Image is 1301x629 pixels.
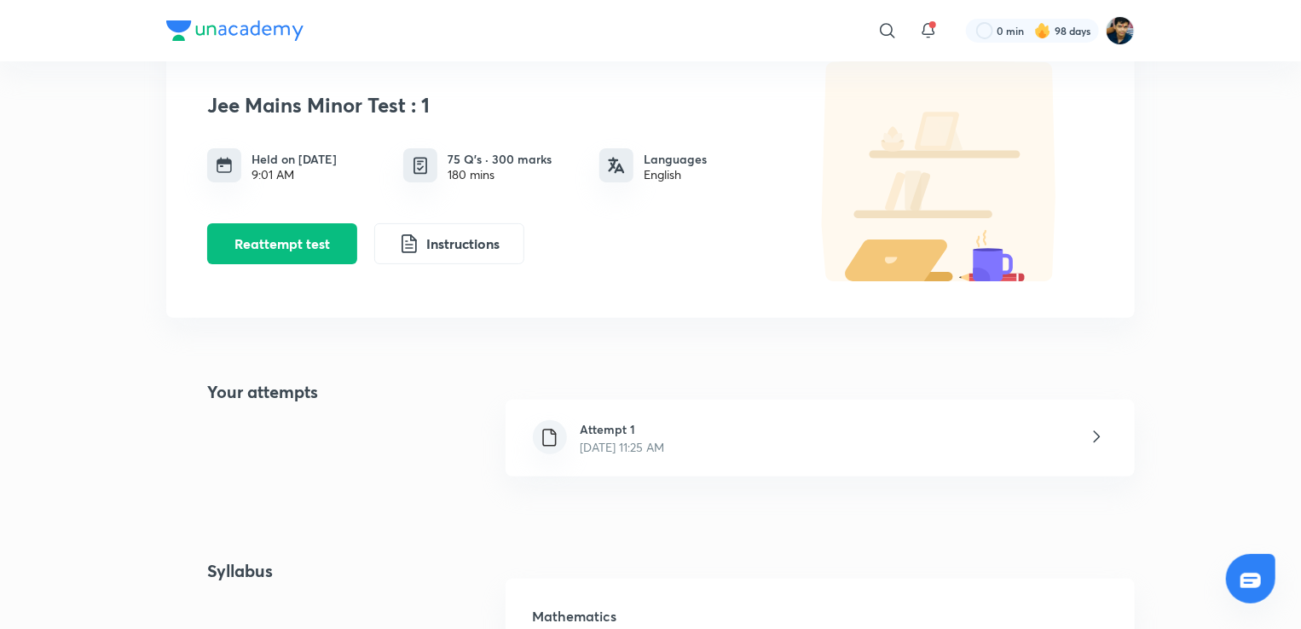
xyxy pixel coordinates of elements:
[787,60,1094,281] img: default
[448,168,552,182] div: 180 mins
[1106,16,1135,45] img: SHREYANSH GUPTA
[644,150,707,168] h6: Languages
[399,234,419,254] img: instruction
[252,168,337,182] div: 9:01 AM
[581,438,665,456] p: [DATE] 11:25 AM
[166,379,318,497] h4: Your attempts
[216,157,233,174] img: timing
[448,150,552,168] h6: 75 Q’s · 300 marks
[608,157,625,174] img: languages
[166,20,304,41] img: Company Logo
[644,168,707,182] div: English
[252,150,337,168] h6: Held on [DATE]
[581,420,665,438] h6: Attempt 1
[1034,22,1051,39] img: streak
[207,93,778,118] h3: Jee Mains Minor Test : 1
[410,155,431,176] img: quiz info
[207,223,357,264] button: Reattempt test
[374,223,524,264] button: Instructions
[539,427,560,448] img: file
